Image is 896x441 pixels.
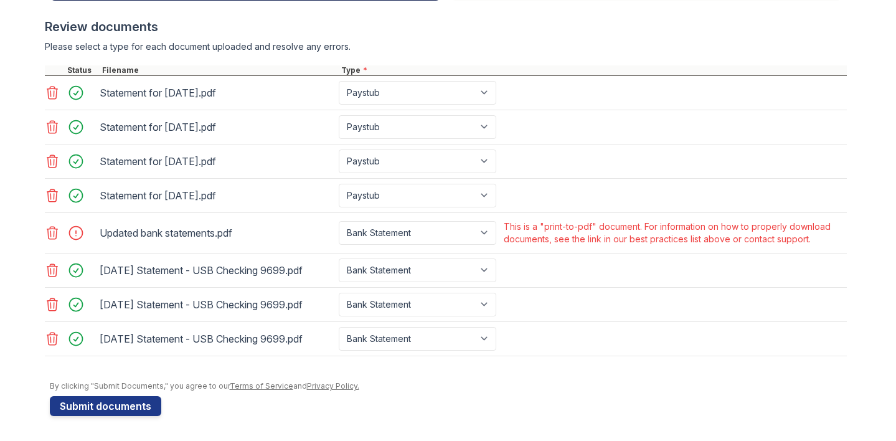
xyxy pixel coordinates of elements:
div: Updated bank statements.pdf [100,223,334,243]
div: Statement for [DATE].pdf [100,151,334,171]
div: [DATE] Statement - USB Checking 9699.pdf [100,295,334,315]
div: Statement for [DATE].pdf [100,83,334,103]
div: Review documents [45,18,847,36]
button: Submit documents [50,396,161,416]
div: [DATE] Statement - USB Checking 9699.pdf [100,329,334,349]
div: This is a "print-to-pdf" document. For information on how to properly download documents, see the... [504,220,844,245]
div: Statement for [DATE].pdf [100,117,334,137]
div: Statement for [DATE].pdf [100,186,334,206]
div: Filename [100,65,339,75]
a: Privacy Policy. [307,381,359,391]
div: [DATE] Statement - USB Checking 9699.pdf [100,260,334,280]
div: Type [339,65,847,75]
div: By clicking "Submit Documents," you agree to our and [50,381,847,391]
div: Please select a type for each document uploaded and resolve any errors. [45,40,847,53]
a: Terms of Service [230,381,293,391]
div: Status [65,65,100,75]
